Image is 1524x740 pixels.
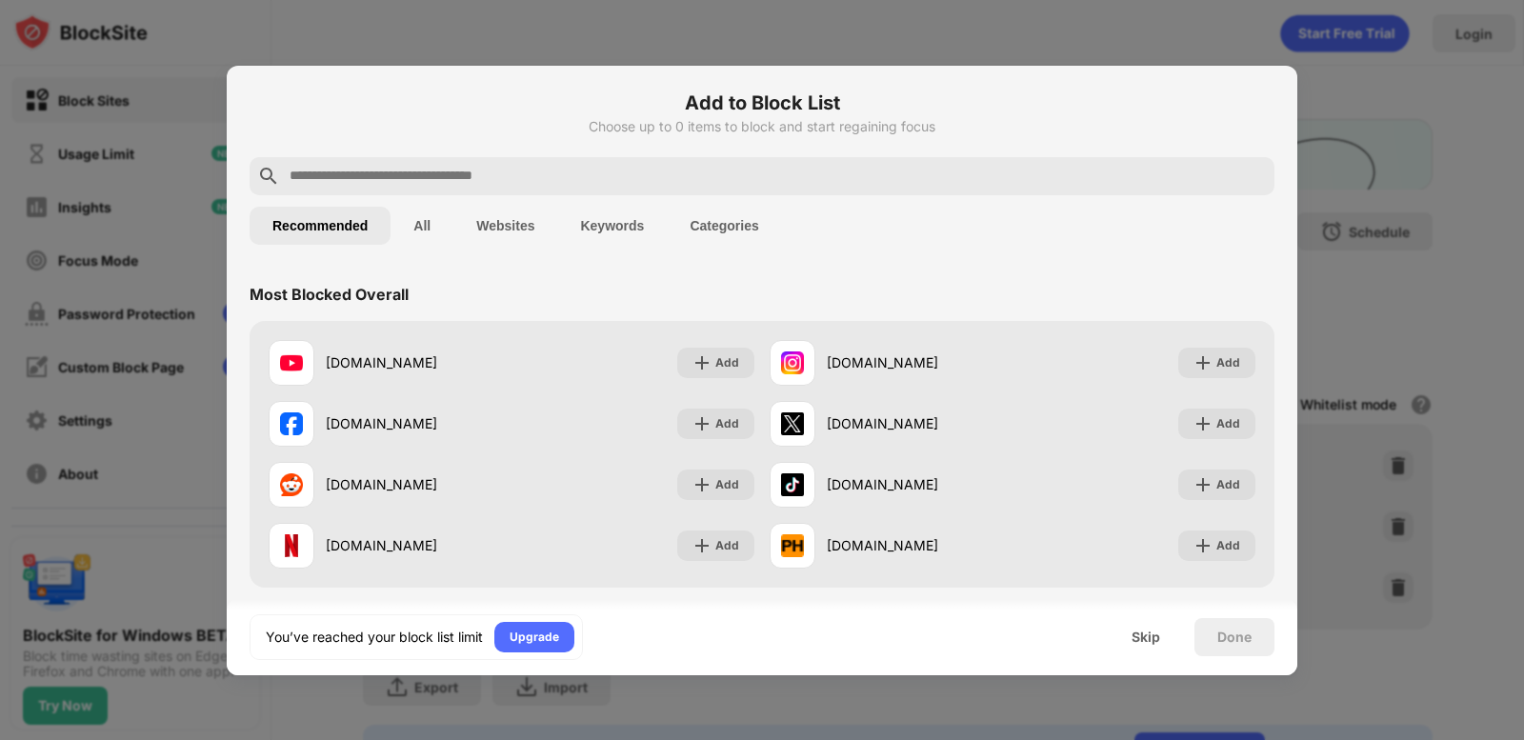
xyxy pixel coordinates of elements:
img: favicons [781,412,804,435]
div: Add [1216,353,1240,372]
div: You’ve reached your block list limit [266,628,483,647]
div: Add [1216,414,1240,433]
button: All [391,207,453,245]
button: Websites [453,207,557,245]
img: favicons [280,473,303,496]
img: favicons [280,534,303,557]
div: Upgrade [510,628,559,647]
div: Add [715,536,739,555]
div: Add [715,414,739,433]
div: [DOMAIN_NAME] [827,352,1013,372]
div: [DOMAIN_NAME] [326,413,511,433]
div: Choose up to 0 items to block and start regaining focus [250,119,1274,134]
img: favicons [280,351,303,374]
div: [DOMAIN_NAME] [827,535,1013,555]
div: Add [715,353,739,372]
img: favicons [781,534,804,557]
div: [DOMAIN_NAME] [827,474,1013,494]
div: [DOMAIN_NAME] [827,413,1013,433]
div: Add [715,475,739,494]
div: Most Blocked Overall [250,285,409,304]
div: [DOMAIN_NAME] [326,352,511,372]
img: favicons [781,351,804,374]
img: search.svg [257,165,280,188]
button: Recommended [250,207,391,245]
img: favicons [280,412,303,435]
div: Add [1216,475,1240,494]
button: Categories [667,207,781,245]
div: Add [1216,536,1240,555]
div: Skip [1132,630,1160,645]
button: Keywords [557,207,667,245]
div: Done [1217,630,1252,645]
img: favicons [781,473,804,496]
h6: Add to Block List [250,89,1274,117]
div: [DOMAIN_NAME] [326,535,511,555]
div: [DOMAIN_NAME] [326,474,511,494]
